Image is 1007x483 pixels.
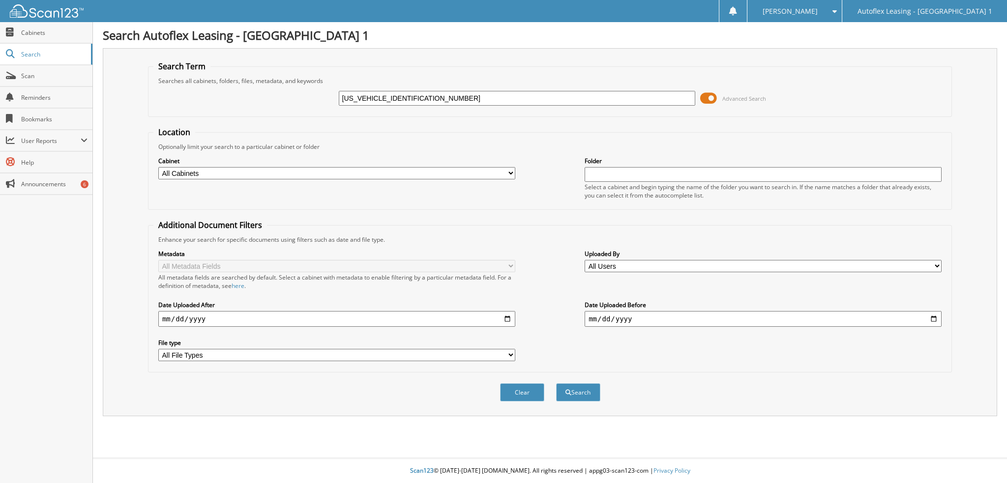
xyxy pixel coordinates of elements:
[153,142,947,151] div: Optionally limit your search to a particular cabinet or folder
[21,72,88,80] span: Scan
[21,137,81,145] span: User Reports
[21,93,88,102] span: Reminders
[585,250,942,258] label: Uploaded By
[21,180,88,188] span: Announcements
[653,466,690,475] a: Privacy Policy
[763,8,818,14] span: [PERSON_NAME]
[153,235,947,244] div: Enhance your search for specific documents using filters such as date and file type.
[556,383,600,401] button: Search
[21,50,86,58] span: Search
[585,301,942,309] label: Date Uploaded Before
[585,183,942,199] div: Select a cabinet and begin typing the name of the folder you want to search in. If the name match...
[958,436,1007,483] iframe: Chat Widget
[21,28,88,37] span: Cabinets
[585,311,942,327] input: end
[103,27,997,43] h1: Search Autoflex Leasing - [GEOGRAPHIC_DATA] 1
[158,339,515,347] label: File type
[10,4,84,18] img: scan123-logo-white.svg
[585,157,942,165] label: Folder
[81,180,89,188] div: 6
[153,77,947,85] div: Searches all cabinets, folders, files, metadata, and keywords
[722,95,766,102] span: Advanced Search
[158,273,515,290] div: All metadata fields are searched by default. Select a cabinet with metadata to enable filtering b...
[158,157,515,165] label: Cabinet
[410,466,434,475] span: Scan123
[153,220,267,230] legend: Additional Document Filters
[500,383,544,401] button: Clear
[158,250,515,258] label: Metadata
[153,61,210,72] legend: Search Term
[858,8,992,14] span: Autoflex Leasing - [GEOGRAPHIC_DATA] 1
[93,459,1007,483] div: © [DATE]-[DATE] [DOMAIN_NAME]. All rights reserved | appg03-scan123-com |
[232,282,244,290] a: here
[21,158,88,167] span: Help
[158,301,515,309] label: Date Uploaded After
[158,311,515,327] input: start
[153,127,195,138] legend: Location
[21,115,88,123] span: Bookmarks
